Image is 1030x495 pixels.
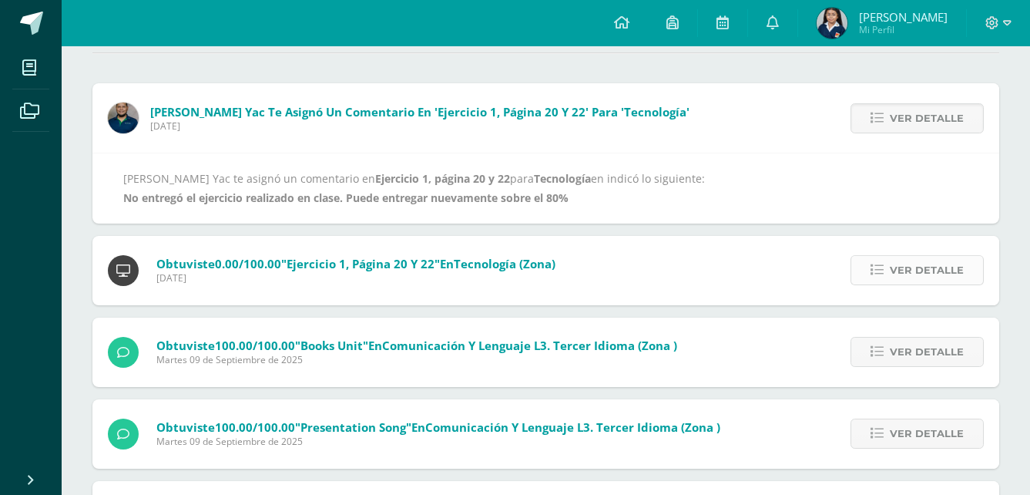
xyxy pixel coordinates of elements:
span: Mi Perfil [859,23,948,36]
span: [DATE] [156,271,555,285]
span: "Presentation Song" [295,419,411,435]
span: Ver detalle [890,256,964,285]
span: Martes 09 de Septiembre de 2025 [156,435,720,448]
span: Tecnología (Zona) [454,256,555,271]
span: Martes 09 de Septiembre de 2025 [156,353,677,366]
b: Tecnología [534,171,591,186]
b: No entregó el ejercicio realizado en clase. Puede entregar nuevamente sobre el 80% [123,190,569,205]
span: Obtuviste en [156,338,677,353]
span: [PERSON_NAME] Yac te asignó un comentario en 'Ejercicio 1, página 20 y 22' para 'Tecnología' [150,104,689,120]
span: Obtuviste en [156,256,555,271]
span: "Ejercicio 1, página 20 y 22" [281,256,440,271]
span: Comunicación y Lenguaje L3. Tercer Idioma (Zona ) [425,419,720,435]
img: 20905d134957134cd225f7e28b949d93.png [817,8,847,39]
span: "Books Unit" [295,338,368,353]
span: Comunicación y Lenguaje L3. Tercer Idioma (Zona ) [382,338,677,353]
img: d75c63bec02e1283ee24e764633d115c.png [108,103,139,133]
span: 0.00/100.00 [215,256,281,271]
span: Ver detalle [890,419,964,448]
span: [DATE] [150,120,689,133]
span: 100.00/100.00 [215,419,295,435]
span: [PERSON_NAME] [859,9,948,25]
span: Ver detalle [890,104,964,133]
b: Ejercicio 1, página 20 y 22 [375,171,510,186]
span: Obtuviste en [156,419,720,435]
span: 100.00/100.00 [215,338,295,353]
div: [PERSON_NAME] Yac te asignó un comentario en para en indicó lo siguiente: [123,169,968,207]
span: Ver detalle [890,338,964,366]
